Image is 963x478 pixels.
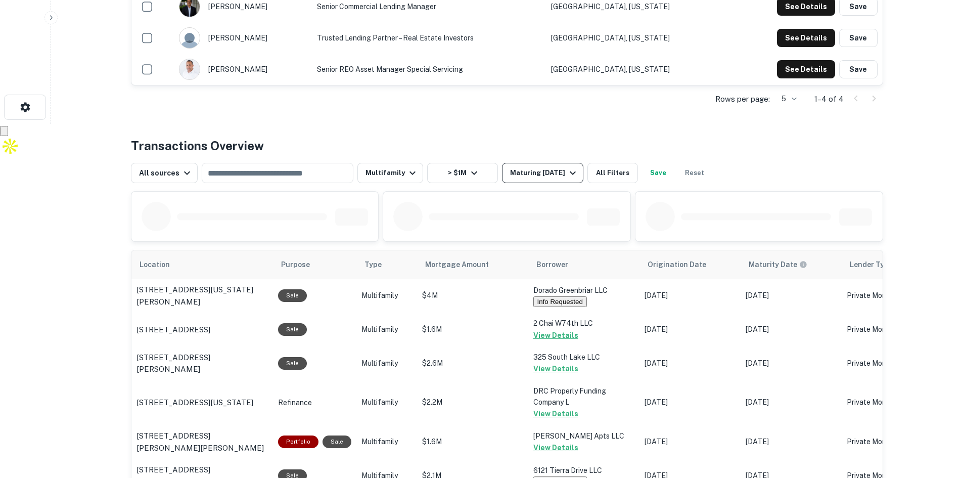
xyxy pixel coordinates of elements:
p: $1.6M [422,324,523,335]
a: [STREET_ADDRESS][US_STATE] [136,397,268,409]
td: Senior REO Asset Manager Special Servicing [312,54,546,85]
p: Private Money [847,290,928,301]
div: [PERSON_NAME] [179,59,307,80]
button: Reset [678,163,711,183]
p: $2.2M [422,397,523,408]
p: 2 Chai W74th LLC [533,318,634,329]
div: All sources [139,167,193,179]
p: $2.6M [422,358,523,369]
p: Rows per page: [715,93,770,105]
th: Purpose [273,250,356,279]
p: DRC Properly Funding Company L [533,385,634,408]
p: $4M [422,290,523,301]
th: Lender Type [842,250,933,279]
span: Maturity dates displayed may be estimated. Please contact the lender for the most accurate maturi... [749,259,820,270]
div: This is a portfolio loan with 2 properties [278,436,318,448]
button: Save [839,60,878,78]
div: Maturity dates displayed may be estimated. Please contact the lender for the most accurate maturi... [749,259,807,270]
iframe: Chat Widget [912,397,963,446]
p: Private Money [847,358,928,369]
p: 6121 Tierra Drive LLC [533,465,634,476]
td: Trusted Lending Partner – Real Estate Investors [312,22,546,54]
span: Borrower [536,258,568,271]
td: [GEOGRAPHIC_DATA], [US_STATE] [546,54,727,85]
img: 1673277363070 [179,59,200,79]
button: View Details [533,329,578,341]
p: [DATE] [645,437,736,447]
button: View Details [533,408,578,420]
button: See Details [777,60,835,78]
p: [STREET_ADDRESS] [136,324,210,336]
button: All sources [131,163,198,183]
img: 9c8pery4andzj6ohjkjp54ma2 [179,28,200,48]
button: All Filters [587,163,638,183]
button: > $1M [427,163,498,183]
p: [DATE] [746,437,837,447]
span: Lender Type [850,258,893,271]
p: [DATE] [645,324,736,335]
th: Mortgage Amount [417,250,528,279]
p: 325 South Lake LLC [533,352,634,363]
th: Origination Date [639,250,741,279]
h6: Maturity Date [749,259,797,270]
p: [DATE] [746,290,837,301]
div: [PERSON_NAME] [179,27,307,49]
div: This loan purpose was for refinancing [278,397,312,408]
button: Maturing [DATE] [502,163,583,183]
a: [STREET_ADDRESS][US_STATE][PERSON_NAME] [136,284,268,308]
button: Save your search to get updates of matches that match your search criteria. [642,163,674,183]
p: [DATE] [645,358,736,369]
p: 1–4 of 4 [814,93,844,105]
p: Dorado Greenbriar LLC [533,285,634,296]
a: [STREET_ADDRESS][PERSON_NAME] [136,352,268,375]
div: Maturing [DATE] [510,167,579,179]
span: Mortgage Amount [425,258,502,271]
div: Sale [278,357,307,370]
button: Multifamily [357,163,423,183]
p: Multifamily [361,358,412,369]
div: Sale [278,289,307,302]
p: Private Money [847,324,928,335]
p: [DATE] [746,358,837,369]
th: Type [356,250,417,279]
p: [DATE] [746,324,837,335]
button: Save [839,29,878,47]
button: View Details [533,363,578,375]
span: Purpose [281,258,323,271]
p: Multifamily [361,437,412,447]
p: [STREET_ADDRESS][US_STATE] [136,397,253,409]
span: Type [364,258,382,271]
th: Maturity dates displayed may be estimated. Please contact the lender for the most accurate maturi... [741,250,842,279]
th: Borrower [528,250,639,279]
p: Multifamily [361,397,412,408]
div: 5 [774,92,798,106]
a: [STREET_ADDRESS][PERSON_NAME][PERSON_NAME] [136,430,268,454]
button: See Details [777,29,835,47]
p: [DATE] [645,290,736,301]
p: [PERSON_NAME] Apts LLC [533,430,634,442]
div: Sale [323,436,351,448]
button: Info Requested [533,296,587,307]
span: Location [140,258,183,271]
a: [STREET_ADDRESS] [136,324,268,336]
th: Location [131,250,273,279]
span: Origination Date [648,258,719,271]
button: View Details [533,442,578,454]
td: [GEOGRAPHIC_DATA], [US_STATE] [546,22,727,54]
p: $1.6M [422,437,523,447]
p: [DATE] [645,397,736,408]
p: Private Money [847,397,928,408]
p: Multifamily [361,324,412,335]
p: [DATE] [746,397,837,408]
div: Sale [278,323,307,336]
p: Multifamily [361,290,412,301]
p: Private Money [847,437,928,447]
